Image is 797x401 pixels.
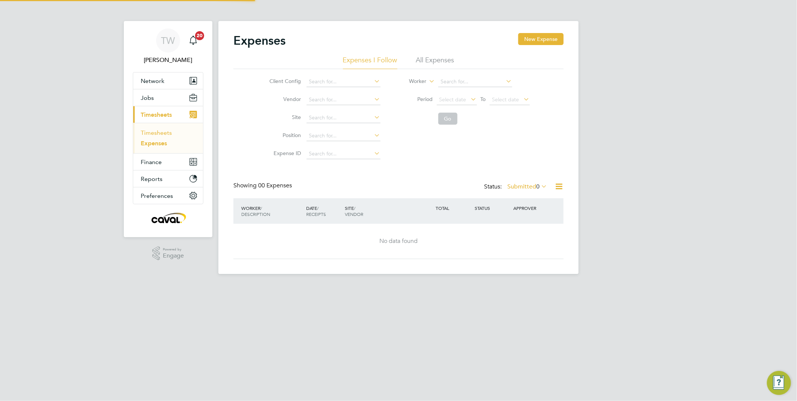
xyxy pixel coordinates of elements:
[354,205,355,211] span: /
[416,56,454,69] li: All Expenses
[306,211,326,217] span: RECEIPTS
[133,212,203,224] a: Go to home page
[317,205,319,211] span: /
[439,96,466,103] span: Select date
[141,94,154,101] span: Jobs
[434,201,473,215] div: TOTAL
[124,21,212,237] nav: Main navigation
[478,94,488,104] span: To
[186,29,201,53] a: 20
[268,96,301,103] label: Vendor
[141,77,164,84] span: Network
[133,154,203,170] button: Finance
[307,131,380,141] input: Search for...
[268,78,301,84] label: Client Config
[307,113,380,123] input: Search for...
[133,123,203,153] div: Timesheets
[141,111,172,118] span: Timesheets
[133,106,203,123] button: Timesheets
[438,113,457,125] button: Go
[473,201,512,215] div: STATUS
[149,212,187,224] img: caval-logo-retina.png
[518,33,564,45] button: New Expense
[512,201,551,215] div: APPROVER
[241,237,556,245] div: No data found
[239,201,304,221] div: WORKER
[438,77,512,87] input: Search for...
[307,149,380,159] input: Search for...
[241,211,270,217] span: DESCRIPTION
[141,129,172,136] a: Timesheets
[133,170,203,187] button: Reports
[507,183,547,190] label: Submitted
[484,182,549,192] div: Status:
[233,182,293,190] div: Showing
[268,114,301,121] label: Site
[307,77,380,87] input: Search for...
[233,33,286,48] h2: Expenses
[345,211,363,217] span: VENDOR
[767,371,791,395] button: Engage Resource Center
[133,187,203,204] button: Preferences
[141,175,162,182] span: Reports
[393,78,427,85] label: Worker
[343,56,397,69] li: Expenses I Follow
[141,192,173,199] span: Preferences
[258,182,292,189] span: 00 Expenses
[268,150,301,157] label: Expense ID
[141,158,162,166] span: Finance
[133,72,203,89] button: Network
[133,89,203,106] button: Jobs
[399,96,433,103] label: Period
[163,253,184,259] span: Engage
[536,183,540,190] span: 0
[307,95,380,105] input: Search for...
[161,36,175,45] span: TW
[195,31,204,40] span: 20
[133,29,203,65] a: TW[PERSON_NAME]
[343,201,434,221] div: SITE
[152,246,184,261] a: Powered byEngage
[133,56,203,65] span: Tim Wells
[304,201,343,221] div: DATE
[492,96,519,103] span: Select date
[163,246,184,253] span: Powered by
[260,205,262,211] span: /
[141,140,167,147] a: Expenses
[268,132,301,139] label: Position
